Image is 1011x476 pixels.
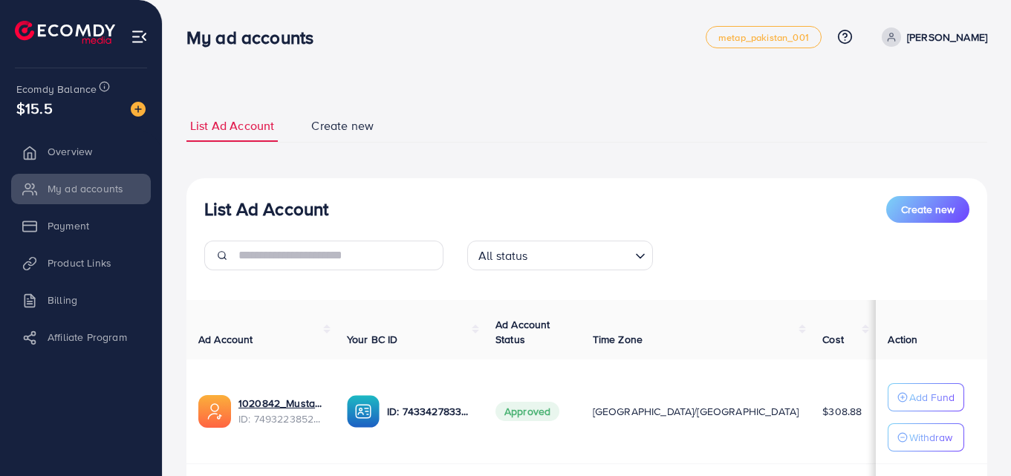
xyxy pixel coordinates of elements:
button: Withdraw [888,423,964,451]
div: Search for option [467,241,653,270]
span: List Ad Account [190,117,274,134]
span: All status [475,245,531,267]
span: Action [888,332,917,347]
p: [PERSON_NAME] [907,28,987,46]
span: Approved [495,402,559,421]
span: Ecomdy Balance [16,82,97,97]
span: Create new [311,117,374,134]
span: Ad Account [198,332,253,347]
img: menu [131,28,148,45]
a: [PERSON_NAME] [876,27,987,47]
a: 1020842_Mustafai New1_1744652139809 [238,396,323,411]
img: logo [15,21,115,44]
p: Withdraw [909,428,952,446]
span: Your BC ID [347,332,398,347]
img: ic-ads-acc.e4c84228.svg [198,395,231,428]
a: metap_pakistan_001 [706,26,822,48]
h3: My ad accounts [186,27,325,48]
button: Add Fund [888,383,964,411]
span: Ad Account Status [495,317,550,347]
span: $15.5 [16,97,53,119]
p: ID: 7433427833025871873 [387,402,472,420]
span: Cost [822,332,844,347]
img: image [131,102,146,117]
span: $308.88 [822,404,862,419]
div: <span class='underline'>1020842_Mustafai New1_1744652139809</span></br>7493223852907200513 [238,396,323,426]
img: ic-ba-acc.ded83a64.svg [347,395,380,428]
span: metap_pakistan_001 [718,33,809,42]
span: ID: 7493223852907200513 [238,411,323,426]
span: Create new [901,202,955,217]
h3: List Ad Account [204,198,328,220]
button: Create new [886,196,969,223]
p: Add Fund [909,388,955,406]
span: Time Zone [593,332,643,347]
span: [GEOGRAPHIC_DATA]/[GEOGRAPHIC_DATA] [593,404,799,419]
input: Search for option [533,242,629,267]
